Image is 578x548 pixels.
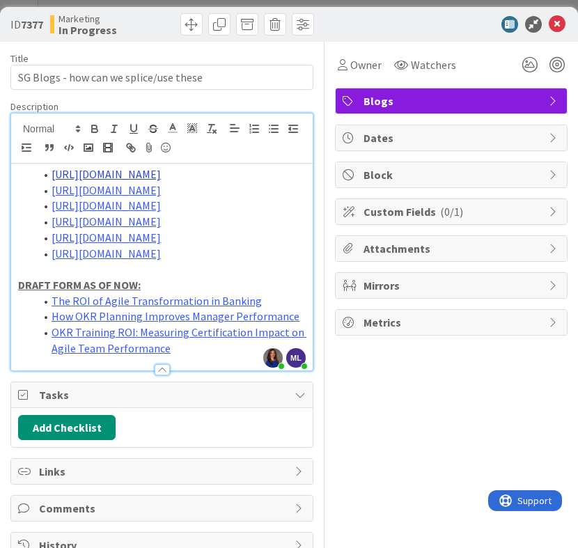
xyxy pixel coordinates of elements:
[364,203,542,220] span: Custom Fields
[18,278,141,292] u: DRAFT FORM AS OF NOW:
[58,13,117,24] span: Marketing
[58,24,117,36] b: In Progress
[39,386,288,403] span: Tasks
[364,93,542,109] span: Blogs
[10,16,43,33] span: ID
[10,52,29,65] label: Title
[52,167,161,181] a: [URL][DOMAIN_NAME]
[18,415,116,440] button: Add Checklist
[52,230,161,244] a: [URL][DOMAIN_NAME]
[52,325,306,355] a: OKR Training ROI: Measuring Certification Impact on Agile Team Performance
[21,17,43,31] b: 7377
[364,130,542,146] span: Dates
[52,246,161,260] a: [URL][DOMAIN_NAME]
[364,314,542,331] span: Metrics
[52,183,161,197] a: [URL][DOMAIN_NAME]
[52,214,161,228] a: [URL][DOMAIN_NAME]
[10,100,58,113] span: Description
[411,56,456,73] span: Watchers
[52,294,262,308] a: The ROI of Agile Transformation in Banking
[350,56,382,73] span: Owner
[29,2,63,19] span: Support
[52,198,161,212] a: [URL][DOMAIN_NAME]
[286,348,306,368] span: ML
[364,277,542,294] span: Mirrors
[39,500,288,517] span: Comments
[10,65,313,90] input: type card name here...
[39,463,288,480] span: Links
[52,309,299,323] a: How OKR Planning Improves Manager Performance
[364,166,542,183] span: Block
[440,205,463,219] span: ( 0/1 )
[364,240,542,257] span: Attachments
[263,348,283,368] img: jZm2DcrfbFpXbNClxeH6BBYa40Taeo4r.png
